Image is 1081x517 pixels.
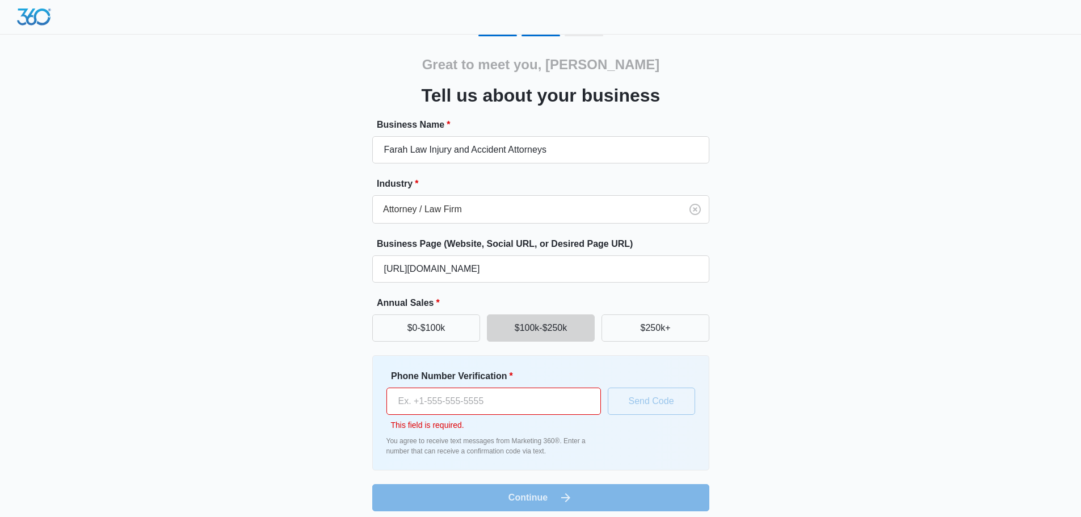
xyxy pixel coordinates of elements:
[377,296,714,310] label: Annual Sales
[421,82,660,109] h3: Tell us about your business
[377,237,714,251] label: Business Page (Website, Social URL, or Desired Page URL)
[487,314,595,342] button: $100k-$250k
[422,54,659,75] h2: Great to meet you, [PERSON_NAME]
[372,136,709,163] input: e.g. Jane's Plumbing
[372,255,709,283] input: e.g. janesplumbing.com
[386,436,601,456] p: You agree to receive text messages from Marketing 360®. Enter a number that can receive a confirm...
[391,369,605,383] label: Phone Number Verification
[686,200,704,218] button: Clear
[391,419,601,431] p: This field is required.
[372,314,480,342] button: $0-$100k
[377,177,714,191] label: Industry
[386,388,601,415] input: Ex. +1-555-555-5555
[377,118,714,132] label: Business Name
[602,314,709,342] button: $250k+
